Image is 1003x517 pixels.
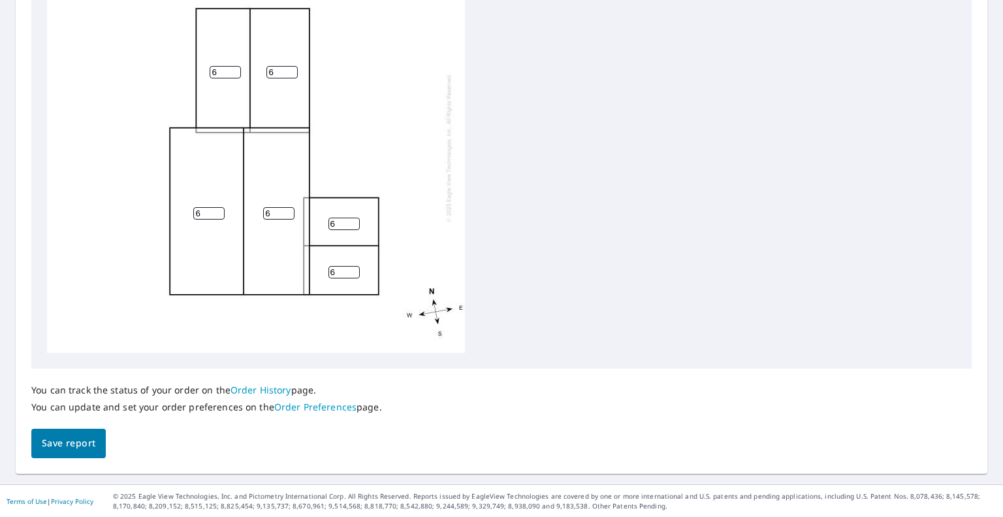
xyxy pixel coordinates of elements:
[42,435,95,452] span: Save report
[31,429,106,458] button: Save report
[7,497,47,506] a: Terms of Use
[231,384,291,396] a: Order History
[31,384,382,396] p: You can track the status of your order on the page.
[51,497,93,506] a: Privacy Policy
[113,492,996,511] p: © 2025 Eagle View Technologies, Inc. and Pictometry International Corp. All Rights Reserved. Repo...
[274,401,357,413] a: Order Preferences
[31,401,382,413] p: You can update and set your order preferences on the page.
[7,497,93,505] p: |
